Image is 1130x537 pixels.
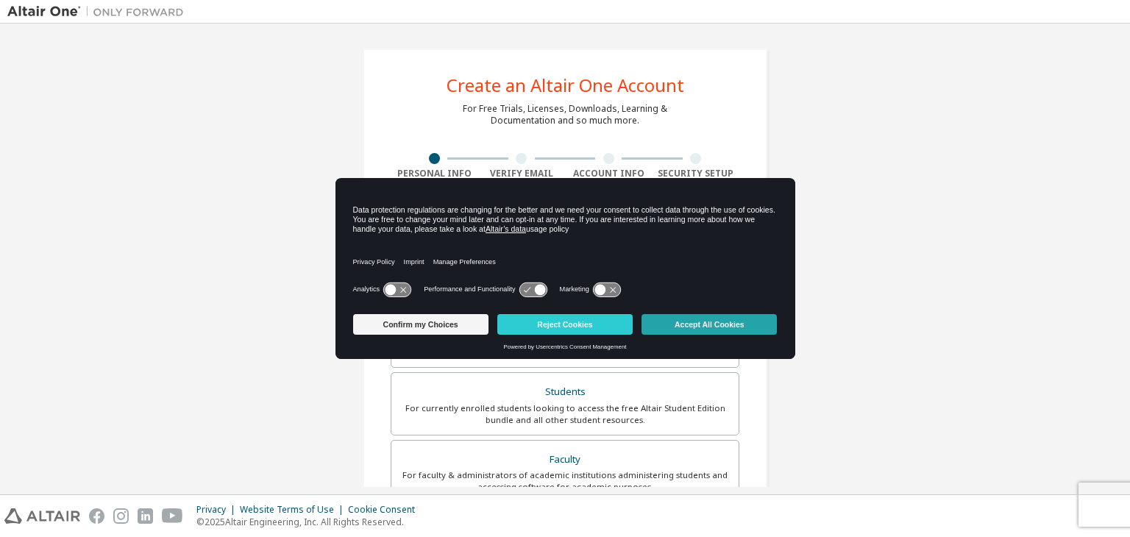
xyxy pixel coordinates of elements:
[463,103,667,127] div: For Free Trials, Licenses, Downloads, Learning & Documentation and so much more.
[400,449,730,470] div: Faculty
[565,168,653,179] div: Account Info
[196,516,424,528] p: © 2025 Altair Engineering, Inc. All Rights Reserved.
[4,508,80,524] img: altair_logo.svg
[162,508,183,524] img: youtube.svg
[89,508,104,524] img: facebook.svg
[478,168,566,179] div: Verify Email
[400,402,730,426] div: For currently enrolled students looking to access the free Altair Student Edition bundle and all ...
[400,382,730,402] div: Students
[196,504,240,516] div: Privacy
[653,168,740,179] div: Security Setup
[400,469,730,493] div: For faculty & administrators of academic institutions administering students and accessing softwa...
[391,168,478,179] div: Personal Info
[447,77,684,94] div: Create an Altair One Account
[240,504,348,516] div: Website Terms of Use
[348,504,424,516] div: Cookie Consent
[138,508,153,524] img: linkedin.svg
[7,4,191,19] img: Altair One
[113,508,129,524] img: instagram.svg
